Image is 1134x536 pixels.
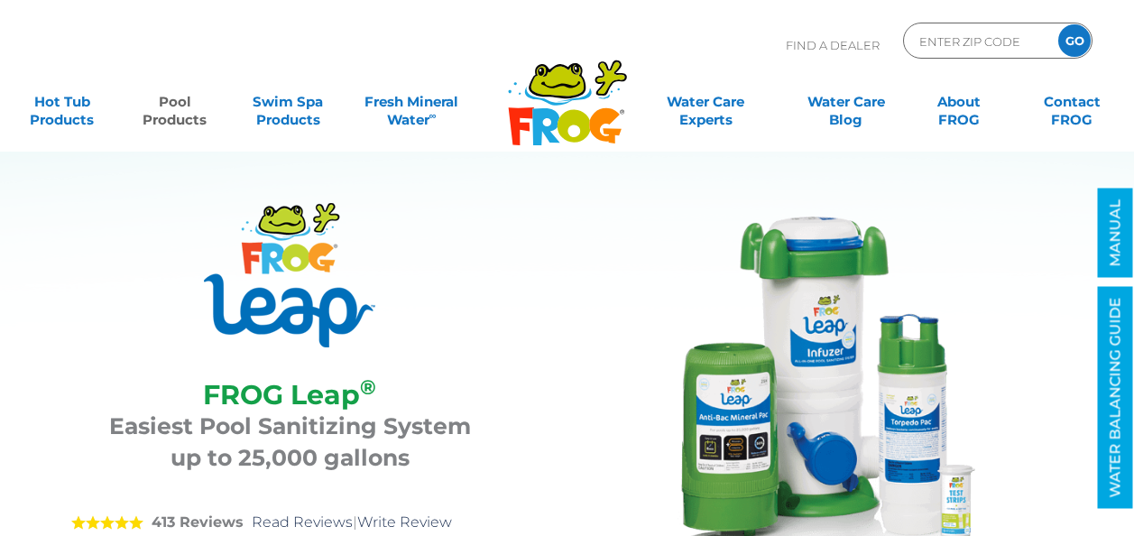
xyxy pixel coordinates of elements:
[244,84,331,120] a: Swim SpaProducts
[252,513,353,531] a: Read Reviews
[71,515,143,530] span: 5
[357,84,467,120] a: Fresh MineralWater∞
[1058,24,1091,57] input: GO
[1028,84,1116,120] a: ContactFROG
[204,203,375,347] img: Product Logo
[360,374,376,400] sup: ®
[152,513,244,531] strong: 413 Reviews
[634,84,777,120] a: Water CareExperts
[131,84,218,120] a: PoolProducts
[915,84,1002,120] a: AboutFROG
[94,411,486,474] h3: Easiest Pool Sanitizing System up to 25,000 gallons
[1098,287,1133,509] a: WATER BALANCING GUIDE
[802,84,890,120] a: Water CareBlog
[1098,189,1133,278] a: MANUAL
[498,36,637,146] img: Frog Products Logo
[18,84,106,120] a: Hot TubProducts
[357,513,452,531] a: Write Review
[94,379,486,411] h2: FROG Leap
[429,109,437,122] sup: ∞
[786,23,880,68] p: Find A Dealer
